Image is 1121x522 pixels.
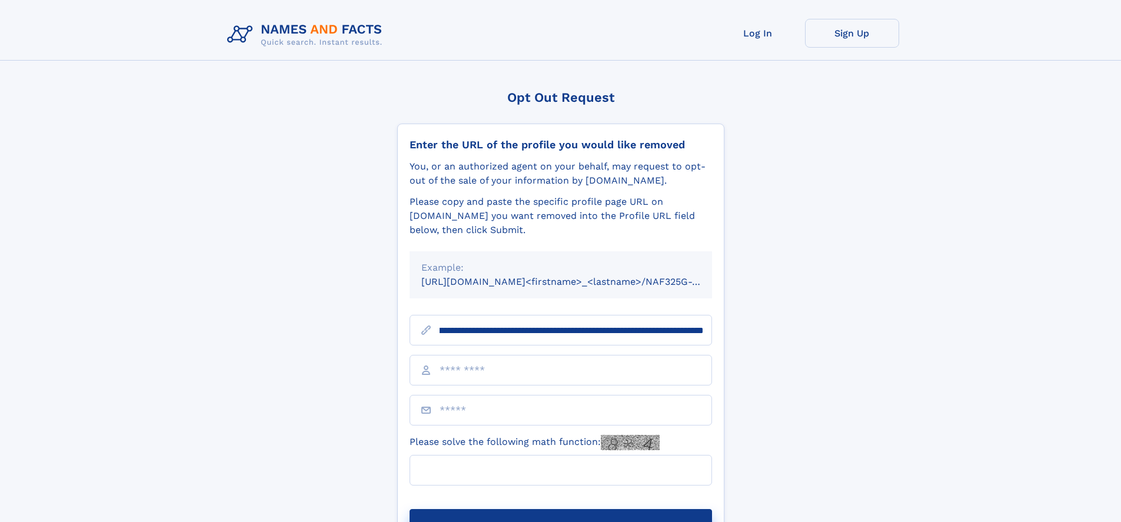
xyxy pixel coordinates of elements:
[410,195,712,237] div: Please copy and paste the specific profile page URL on [DOMAIN_NAME] you want removed into the Pr...
[711,19,805,48] a: Log In
[397,90,724,105] div: Opt Out Request
[222,19,392,51] img: Logo Names and Facts
[410,435,660,450] label: Please solve the following math function:
[421,261,700,275] div: Example:
[410,138,712,151] div: Enter the URL of the profile you would like removed
[410,159,712,188] div: You, or an authorized agent on your behalf, may request to opt-out of the sale of your informatio...
[805,19,899,48] a: Sign Up
[421,276,734,287] small: [URL][DOMAIN_NAME]<firstname>_<lastname>/NAF325G-xxxxxxxx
